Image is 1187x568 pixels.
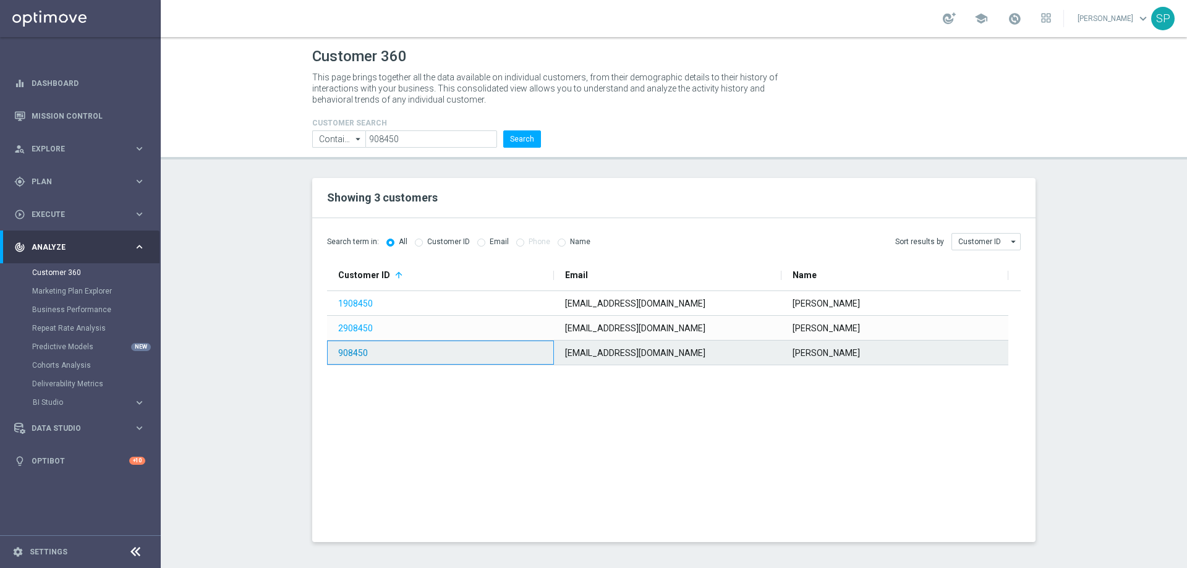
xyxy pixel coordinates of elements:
[565,348,705,358] span: [EMAIL_ADDRESS][DOMAIN_NAME]
[14,176,134,187] div: Plan
[327,341,1008,365] div: Press SPACE to select this row.
[32,393,160,412] div: BI Studio
[32,286,129,296] a: Marketing Plan Explorer
[32,100,145,132] a: Mission Control
[129,457,145,465] div: +10
[14,456,25,467] i: lightbulb
[32,319,160,337] div: Repeat Rate Analysis
[338,299,373,308] a: 1908450
[338,348,368,358] a: 908450
[14,78,25,89] i: equalizer
[14,456,146,466] button: lightbulb Optibot +10
[30,548,67,556] a: Settings
[14,67,145,100] div: Dashboard
[134,208,145,220] i: keyboard_arrow_right
[327,237,379,247] span: Search term in:
[895,237,944,247] span: Sort results by
[338,323,373,333] a: 2908450
[14,210,146,219] button: play_circle_outline Execute keyboard_arrow_right
[951,233,1021,250] input: Customer ID
[1136,12,1150,25] span: keyboard_arrow_down
[14,100,145,132] div: Mission Control
[14,111,146,121] div: Mission Control
[33,399,121,406] span: BI Studio
[793,348,860,358] span: [PERSON_NAME]
[32,444,129,477] a: Optibot
[14,209,25,220] i: play_circle_outline
[974,12,988,25] span: school
[14,209,134,220] div: Execute
[134,397,145,409] i: keyboard_arrow_right
[399,237,407,247] label: All
[131,343,151,351] div: NEW
[134,176,145,187] i: keyboard_arrow_right
[32,67,145,100] a: Dashboard
[32,263,160,282] div: Customer 360
[1008,234,1020,250] i: arrow_drop_down
[14,143,25,155] i: person_search
[565,270,588,280] span: Email
[14,423,134,434] div: Data Studio
[32,323,129,333] a: Repeat Rate Analysis
[14,176,25,187] i: gps_fixed
[14,444,145,477] div: Optibot
[14,143,134,155] div: Explore
[32,282,160,300] div: Marketing Plan Explorer
[134,241,145,253] i: keyboard_arrow_right
[312,119,541,127] h4: CUSTOMER SEARCH
[565,323,705,333] span: [EMAIL_ADDRESS][DOMAIN_NAME]
[32,211,134,218] span: Execute
[14,144,146,154] button: person_search Explore keyboard_arrow_right
[327,316,1008,341] div: Press SPACE to select this row.
[14,242,134,253] div: Analyze
[14,177,146,187] button: gps_fixed Plan keyboard_arrow_right
[32,425,134,432] span: Data Studio
[14,242,25,253] i: track_changes
[32,145,134,153] span: Explore
[365,130,497,148] input: Enter CID, Email, name or phone
[32,342,129,352] a: Predictive Models
[793,270,817,280] span: Name
[33,399,134,406] div: BI Studio
[32,356,160,375] div: Cohorts Analysis
[312,130,365,148] input: Contains
[32,360,129,370] a: Cohorts Analysis
[529,237,550,247] label: Phone
[14,78,146,88] button: equalizer Dashboard
[565,299,705,308] span: [EMAIL_ADDRESS][DOMAIN_NAME]
[32,305,129,315] a: Business Performance
[14,423,146,433] button: Data Studio keyboard_arrow_right
[570,237,590,247] label: Name
[793,323,860,333] span: [PERSON_NAME]
[134,143,145,155] i: keyboard_arrow_right
[312,72,788,105] p: This page brings together all the data available on individual customers, from their demographic ...
[338,270,390,280] span: Customer ID
[134,422,145,434] i: keyboard_arrow_right
[427,237,470,247] label: Customer ID
[1076,9,1151,28] a: [PERSON_NAME]keyboard_arrow_down
[32,337,160,356] div: Predictive Models
[490,237,509,247] label: Email
[32,244,134,251] span: Analyze
[32,178,134,185] span: Plan
[327,291,1008,316] div: Press SPACE to select this row.
[32,379,129,389] a: Deliverability Metrics
[793,299,860,308] span: [PERSON_NAME]
[32,268,129,278] a: Customer 360
[503,130,541,148] button: Search
[1151,7,1175,30] div: SP
[352,131,365,147] i: arrow_drop_down
[14,242,146,252] button: track_changes Analyze keyboard_arrow_right
[32,375,160,393] div: Deliverability Metrics
[327,191,438,204] span: Showing 3 customers
[32,397,146,407] button: BI Studio keyboard_arrow_right
[32,300,160,319] div: Business Performance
